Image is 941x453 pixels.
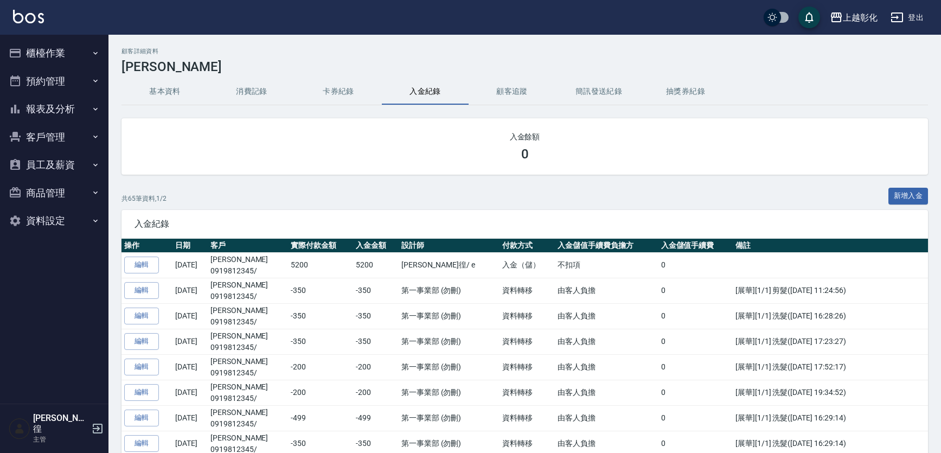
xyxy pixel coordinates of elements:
[288,303,353,329] td: -350
[399,278,500,303] td: 第一事業部 (勿刪)
[658,252,733,278] td: 0
[172,354,208,380] td: [DATE]
[121,239,172,253] th: 操作
[4,151,104,179] button: 員工及薪資
[210,316,285,328] p: 0919812345/
[555,252,658,278] td: 不扣項
[172,303,208,329] td: [DATE]
[555,79,642,105] button: 簡訊發送紀錄
[210,342,285,353] p: 0919812345/
[886,8,928,28] button: 登出
[888,188,929,205] button: 新增入金
[208,303,288,329] td: [PERSON_NAME]
[4,179,104,207] button: 商品管理
[500,354,555,380] td: 資料轉移
[733,329,928,354] td: [展華][1/1] 洗髮([DATE] 17:23:27)
[208,252,288,278] td: [PERSON_NAME]
[555,380,658,405] td: 由客人負擔
[288,278,353,303] td: -350
[733,354,928,380] td: [展華][1/1] 洗髮([DATE] 17:52:17)
[124,435,159,452] a: 編輯
[208,278,288,303] td: [PERSON_NAME]
[798,7,820,28] button: save
[4,95,104,123] button: 報表及分析
[124,410,159,426] a: 編輯
[124,359,159,375] a: 編輯
[353,278,399,303] td: -350
[733,380,928,405] td: [展華][1/1] 洗髮([DATE] 19:34:52)
[208,405,288,431] td: [PERSON_NAME]
[33,435,88,444] p: 主管
[210,367,285,379] p: 0919812345/
[135,219,915,229] span: 入金紀錄
[210,265,285,277] p: 0919812345/
[353,405,399,431] td: -499
[733,278,928,303] td: [展華][1/1] 剪髮([DATE] 11:24:56)
[658,303,733,329] td: 0
[288,252,353,278] td: 5200
[521,146,529,162] h3: 0
[642,79,729,105] button: 抽獎券紀錄
[172,252,208,278] td: [DATE]
[124,333,159,350] a: 編輯
[658,380,733,405] td: 0
[124,257,159,273] a: 編輯
[555,405,658,431] td: 由客人負擔
[555,329,658,354] td: 由客人負擔
[500,252,555,278] td: 入金（儲）
[288,239,353,253] th: 實際付款金額
[121,194,167,203] p: 共 65 筆資料, 1 / 2
[208,329,288,354] td: [PERSON_NAME]
[210,418,285,430] p: 0919812345/
[288,354,353,380] td: -200
[208,239,288,253] th: 客戶
[555,239,658,253] th: 入金儲值手續費負擔方
[469,79,555,105] button: 顧客追蹤
[399,239,500,253] th: 設計師
[4,39,104,67] button: 櫃檯作業
[500,380,555,405] td: 資料轉移
[399,354,500,380] td: 第一事業部 (勿刪)
[399,303,500,329] td: 第一事業部 (勿刪)
[399,380,500,405] td: 第一事業部 (勿刪)
[353,329,399,354] td: -350
[288,380,353,405] td: -200
[843,11,878,24] div: 上越彰化
[208,380,288,405] td: [PERSON_NAME]
[4,207,104,235] button: 資料設定
[295,79,382,105] button: 卡券紀錄
[172,239,208,253] th: 日期
[124,308,159,324] a: 編輯
[733,303,928,329] td: [展華][1/1] 洗髮([DATE] 16:28:26)
[124,282,159,299] a: 編輯
[555,278,658,303] td: 由客人負擔
[555,354,658,380] td: 由客人負擔
[172,278,208,303] td: [DATE]
[121,79,208,105] button: 基本資料
[9,418,30,439] img: Person
[353,303,399,329] td: -350
[208,79,295,105] button: 消費記錄
[124,384,159,401] a: 編輯
[135,131,915,142] h2: 入金餘額
[658,239,733,253] th: 入金儲值手續費
[500,239,555,253] th: 付款方式
[121,59,928,74] h3: [PERSON_NAME]
[353,354,399,380] td: -200
[353,239,399,253] th: 入金金額
[172,405,208,431] td: [DATE]
[121,48,928,55] h2: 顧客詳細資料
[4,67,104,95] button: 預約管理
[658,329,733,354] td: 0
[399,405,500,431] td: 第一事業部 (勿刪)
[825,7,882,29] button: 上越彰化
[210,291,285,302] p: 0919812345/
[500,405,555,431] td: 資料轉移
[353,252,399,278] td: 5200
[399,329,500,354] td: 第一事業部 (勿刪)
[399,252,500,278] td: [PERSON_NAME]徨 / e
[733,239,928,253] th: 備註
[658,354,733,380] td: 0
[500,303,555,329] td: 資料轉移
[172,329,208,354] td: [DATE]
